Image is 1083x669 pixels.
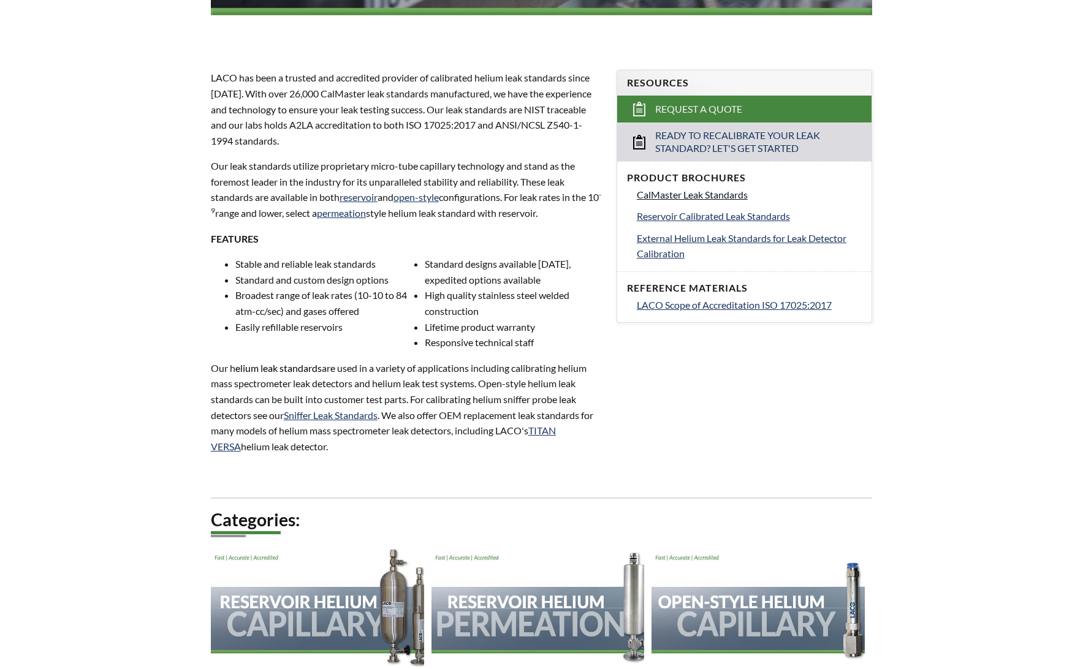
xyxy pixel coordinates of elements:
[235,319,412,335] li: Easily refillable reservoirs
[627,282,862,295] h4: Reference Materials
[211,158,602,221] p: Our leak standards utilize proprietary micro-tube capillary technology and stand as the foremost ...
[637,210,790,222] span: Reservoir Calibrated Leak Standards
[211,70,602,148] p: LACO has been a trusted and accredited provider of calibrated helium leak standards since [DATE]....
[627,77,862,89] h4: Resources
[425,334,602,350] li: Responsive technical staff
[637,230,862,262] a: External Helium Leak Standards for Leak Detector Calibration
[425,319,602,335] li: Lifetime product warranty
[637,189,748,200] span: CalMaster Leak Standards
[340,191,378,203] a: reservoir
[211,190,601,215] sup: -9
[211,360,602,455] p: Our h are used in a variety of applications including calibrating helium mass spectrometer leak d...
[235,272,412,288] li: Standard and custom design options
[211,425,556,452] a: TITAN VERSA
[627,172,862,184] h4: Product Brochures
[425,256,602,287] li: Standard designs available [DATE], expedited options available
[211,233,259,244] strong: FEATURES
[655,129,835,155] span: Ready to Recalibrate Your Leak Standard? Let's Get Started
[637,297,862,313] a: LACO Scope of Accreditation ISO 17025:2017
[637,208,862,224] a: Reservoir Calibrated Leak Standards
[637,299,832,311] span: LACO Scope of Accreditation ISO 17025:2017
[637,187,862,203] a: CalMaster Leak Standards
[655,103,742,116] span: Request a Quote
[235,362,322,374] span: elium leak standards
[425,287,602,319] li: High quality stainless steel welded construction
[211,508,872,531] h2: Categories:
[393,191,439,203] a: open-style
[284,409,378,421] a: Sniffer Leak Standards
[617,123,872,161] a: Ready to Recalibrate Your Leak Standard? Let's Get Started
[617,96,872,123] a: Request a Quote
[317,207,366,219] a: permeation
[637,232,846,260] span: External Helium Leak Standards for Leak Detector Calibration
[235,287,412,319] li: Broadest range of leak rates (10-10 to 84 atm-cc/sec) and gases offered
[235,256,412,272] li: Stable and reliable leak standards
